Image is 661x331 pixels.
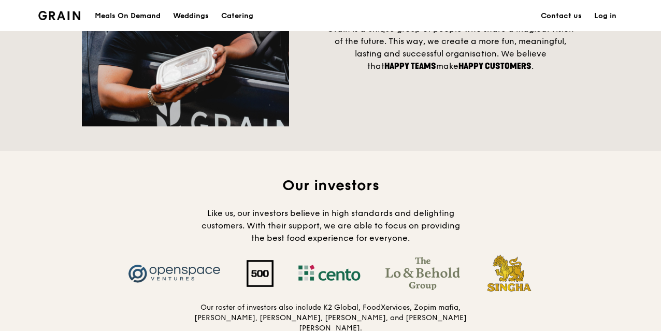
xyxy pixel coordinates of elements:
div: Catering [221,1,253,32]
div: Meals On Demand [95,1,161,32]
img: Openspace Ventures [115,257,234,290]
img: Grain [38,11,80,20]
span: happy teams [384,61,436,71]
span: happy customers [458,61,531,71]
img: Singha [472,253,547,294]
span: Like us, our investors believe in high standards and delighting customers. With their support, we... [202,208,460,243]
div: Weddings [173,1,209,32]
a: Contact us [535,1,588,32]
img: Cento Ventures [286,257,373,290]
span: Our investors [282,177,379,194]
img: The Lo & Behold Group [373,257,472,290]
a: Weddings [167,1,215,32]
a: Log in [588,1,623,32]
img: 500 Startups [234,260,286,287]
a: Catering [215,1,260,32]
